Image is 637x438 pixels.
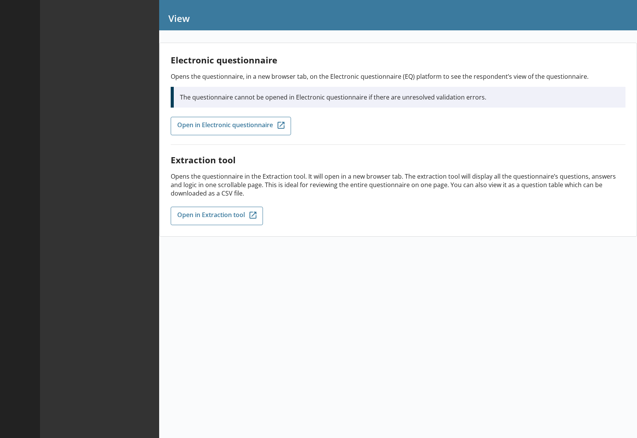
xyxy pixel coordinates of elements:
a: Open in Extraction tool [171,207,263,225]
span: Open in Electronic questionnaire [177,122,273,130]
p: The questionnaire cannot be opened in Electronic questionnaire if there are unresolved validation... [180,93,619,101]
span: Open in Extraction tool [177,212,245,220]
h2: Electronic questionnaire [171,54,625,66]
h2: Extraction tool [171,154,625,166]
p: Opens the questionnaire, in a new browser tab, on the Electronic questionnaire (EQ) platform to s... [171,72,625,81]
h1: View [168,12,628,24]
p: Opens the questionnaire in the Extraction tool. It will open in a new browser tab. The extraction... [171,172,625,197]
a: Open in Electronic questionnaire [171,117,291,135]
